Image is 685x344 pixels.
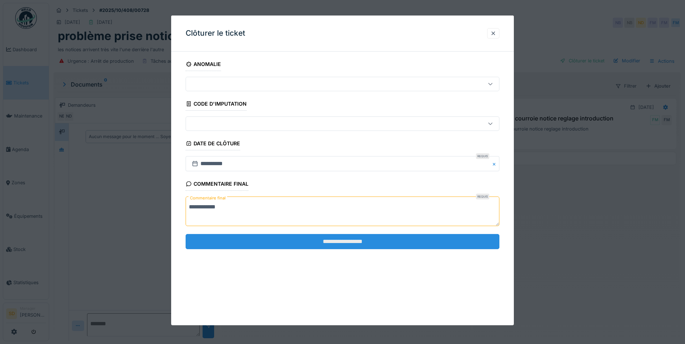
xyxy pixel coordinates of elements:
[186,98,247,111] div: Code d'imputation
[476,153,489,159] div: Requis
[476,194,489,199] div: Requis
[186,178,248,191] div: Commentaire final
[186,29,245,38] h3: Clôturer le ticket
[188,194,227,203] label: Commentaire final
[491,156,499,171] button: Close
[186,138,240,150] div: Date de clôture
[186,59,221,71] div: Anomalie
